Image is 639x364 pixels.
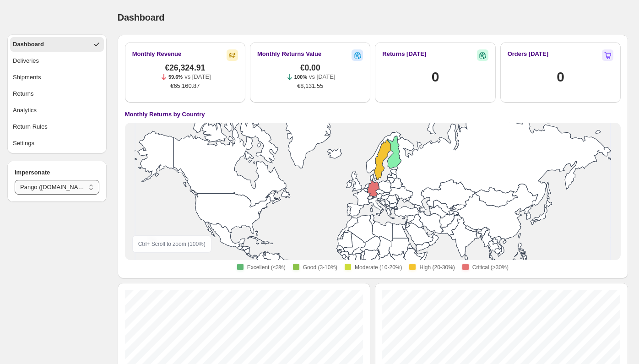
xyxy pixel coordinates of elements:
div: Returns [13,89,34,98]
button: Settings [10,136,104,151]
h2: Monthly Returns Value [257,49,321,59]
h2: Orders [DATE] [508,49,548,59]
button: Returns [10,87,104,101]
span: Excellent (≤3%) [247,264,286,271]
div: Shipments [13,73,41,82]
span: €8,131.55 [297,81,323,91]
p: vs [DATE] [184,72,211,81]
div: Dashboard [13,40,44,49]
button: Shipments [10,70,104,85]
span: Critical (>30%) [472,264,509,271]
span: 59.6% [168,74,183,80]
h1: 0 [432,68,439,86]
div: Return Rules [13,122,48,131]
div: Analytics [13,106,37,115]
span: Moderate (10-20%) [355,264,402,271]
button: Analytics [10,103,104,118]
button: Return Rules [10,120,104,134]
button: Dashboard [10,37,104,52]
h2: Monthly Revenue [132,49,182,59]
span: €0.00 [300,63,320,72]
span: Good (3-10%) [303,264,337,271]
p: vs [DATE] [309,72,336,81]
span: €26,324.91 [165,63,205,72]
h2: Returns [DATE] [382,49,426,59]
h4: Impersonate [15,168,99,177]
h4: Monthly Returns by Country [125,110,205,119]
span: High (20-30%) [419,264,455,271]
span: Dashboard [118,12,165,22]
span: €65,160.87 [170,81,200,91]
span: 100% [294,74,307,80]
div: Deliveries [13,56,39,65]
button: Deliveries [10,54,104,68]
div: Settings [13,139,34,148]
h1: 0 [557,68,564,86]
div: Ctrl + Scroll to zoom ( 100 %) [132,235,211,253]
